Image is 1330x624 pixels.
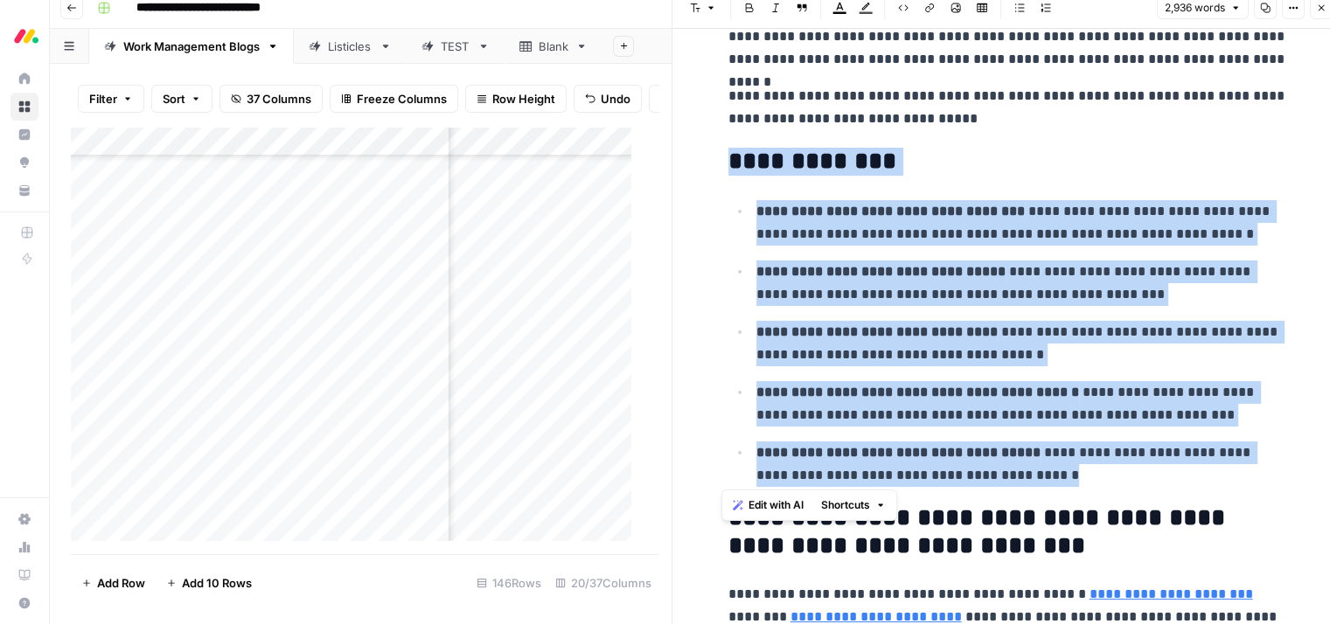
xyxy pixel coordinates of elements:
[328,38,373,55] div: Listicles
[821,497,870,513] span: Shortcuts
[151,85,212,113] button: Sort
[574,85,642,113] button: Undo
[407,29,505,64] a: TEST
[441,38,470,55] div: TEST
[247,90,311,107] span: 37 Columns
[492,90,555,107] span: Row Height
[163,90,185,107] span: Sort
[465,85,567,113] button: Row Height
[294,29,407,64] a: Listicles
[10,121,38,149] a: Insights
[470,569,548,597] div: 146 Rows
[10,93,38,121] a: Browse
[10,65,38,93] a: Home
[10,533,38,561] a: Usage
[123,38,260,55] div: Work Management Blogs
[10,149,38,177] a: Opportunities
[601,90,630,107] span: Undo
[10,505,38,533] a: Settings
[749,497,804,513] span: Edit with AI
[330,85,458,113] button: Freeze Columns
[182,574,252,592] span: Add 10 Rows
[505,29,602,64] a: Blank
[726,494,811,517] button: Edit with AI
[10,589,38,617] button: Help + Support
[89,29,294,64] a: Work Management Blogs
[78,85,144,113] button: Filter
[97,574,145,592] span: Add Row
[89,90,117,107] span: Filter
[10,561,38,589] a: Learning Hub
[814,494,893,517] button: Shortcuts
[219,85,323,113] button: 37 Columns
[71,569,156,597] button: Add Row
[548,569,658,597] div: 20/37 Columns
[10,20,42,52] img: Monday.com Logo
[357,90,447,107] span: Freeze Columns
[156,569,262,597] button: Add 10 Rows
[539,38,568,55] div: Blank
[10,14,38,58] button: Workspace: Monday.com
[10,177,38,205] a: Your Data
